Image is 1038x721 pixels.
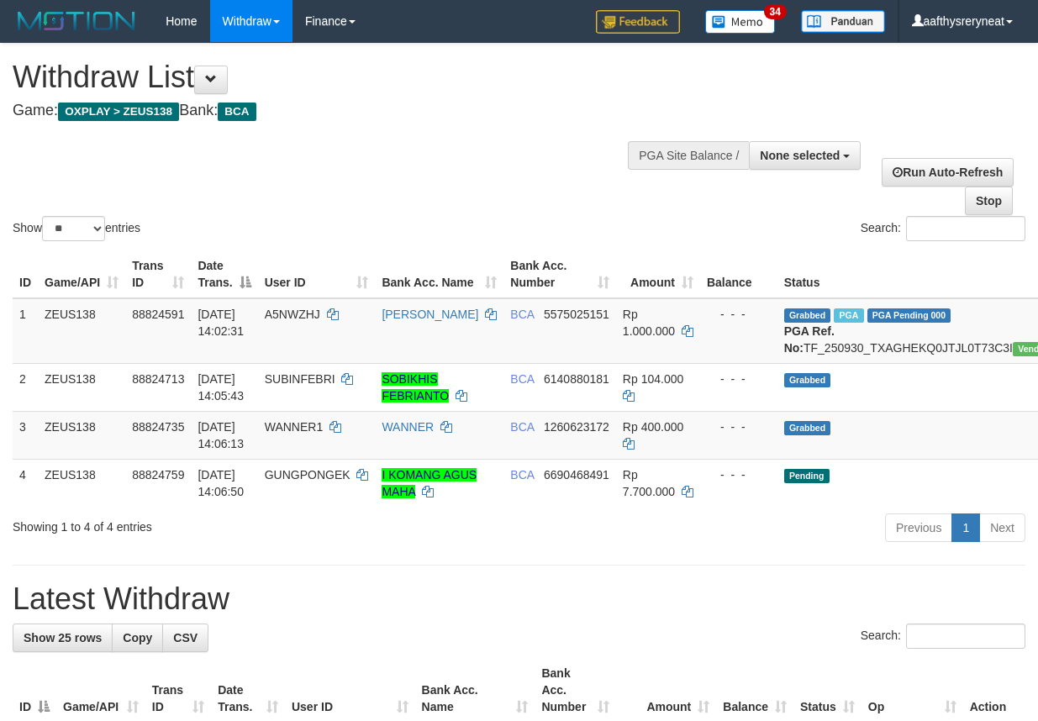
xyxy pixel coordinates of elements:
[382,308,478,321] a: [PERSON_NAME]
[13,216,140,241] label: Show entries
[861,216,1025,241] label: Search:
[132,420,184,434] span: 88824735
[258,250,376,298] th: User ID: activate to sort column ascending
[784,469,830,483] span: Pending
[544,468,609,482] span: Copy 6690468491 to clipboard
[42,216,105,241] select: Showentries
[38,459,125,507] td: ZEUS138
[38,411,125,459] td: ZEUS138
[784,373,831,387] span: Grabbed
[132,468,184,482] span: 88824759
[265,372,335,386] span: SUBINFEBRI
[885,513,952,542] a: Previous
[503,250,616,298] th: Bank Acc. Number: activate to sort column ascending
[38,363,125,411] td: ZEUS138
[834,308,863,323] span: Marked by aafsolysreylen
[382,420,434,434] a: WANNER
[125,250,191,298] th: Trans ID: activate to sort column ascending
[162,624,208,652] a: CSV
[510,308,534,321] span: BCA
[616,250,700,298] th: Amount: activate to sort column ascending
[749,141,861,170] button: None selected
[623,308,675,338] span: Rp 1.000.000
[867,308,951,323] span: PGA Pending
[510,420,534,434] span: BCA
[784,324,835,355] b: PGA Ref. No:
[861,624,1025,649] label: Search:
[13,459,38,507] td: 4
[38,298,125,364] td: ZEUS138
[510,468,534,482] span: BCA
[58,103,179,121] span: OXPLAY > ZEUS138
[123,631,152,645] span: Copy
[13,298,38,364] td: 1
[198,308,244,338] span: [DATE] 14:02:31
[784,421,831,435] span: Grabbed
[112,624,163,652] a: Copy
[13,8,140,34] img: MOTION_logo.png
[801,10,885,33] img: panduan.png
[265,468,350,482] span: GUNGPONGEK
[510,372,534,386] span: BCA
[951,513,980,542] a: 1
[544,308,609,321] span: Copy 5575025151 to clipboard
[13,363,38,411] td: 2
[13,61,675,94] h1: Withdraw List
[700,250,777,298] th: Balance
[760,149,840,162] span: None selected
[882,158,1014,187] a: Run Auto-Refresh
[198,372,244,403] span: [DATE] 14:05:43
[198,468,244,498] span: [DATE] 14:06:50
[906,216,1025,241] input: Search:
[191,250,257,298] th: Date Trans.: activate to sort column descending
[707,371,771,387] div: - - -
[38,250,125,298] th: Game/API: activate to sort column ascending
[623,372,683,386] span: Rp 104.000
[544,372,609,386] span: Copy 6140880181 to clipboard
[707,418,771,435] div: - - -
[764,4,787,19] span: 34
[979,513,1025,542] a: Next
[13,582,1025,616] h1: Latest Withdraw
[13,250,38,298] th: ID
[707,466,771,483] div: - - -
[13,624,113,652] a: Show 25 rows
[13,411,38,459] td: 3
[544,420,609,434] span: Copy 1260623172 to clipboard
[623,420,683,434] span: Rp 400.000
[596,10,680,34] img: Feedback.jpg
[24,631,102,645] span: Show 25 rows
[906,624,1025,649] input: Search:
[382,372,449,403] a: SOBIKHIS FEBRIANTO
[382,468,477,498] a: I KOMANG AGUS MAHA
[13,512,420,535] div: Showing 1 to 4 of 4 entries
[705,10,776,34] img: Button%20Memo.svg
[265,420,324,434] span: WANNER1
[628,141,749,170] div: PGA Site Balance /
[623,468,675,498] span: Rp 7.700.000
[218,103,256,121] span: BCA
[965,187,1013,215] a: Stop
[132,372,184,386] span: 88824713
[13,103,675,119] h4: Game: Bank:
[132,308,184,321] span: 88824591
[784,308,831,323] span: Grabbed
[265,308,320,321] span: A5NWZHJ
[707,306,771,323] div: - - -
[375,250,503,298] th: Bank Acc. Name: activate to sort column ascending
[173,631,198,645] span: CSV
[198,420,244,450] span: [DATE] 14:06:13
